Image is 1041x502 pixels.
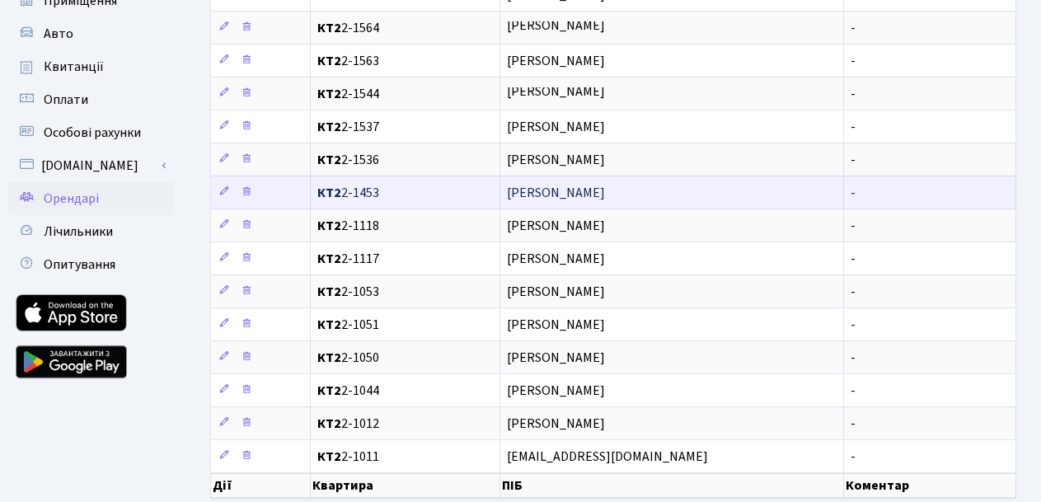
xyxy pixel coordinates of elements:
span: 2-1537 [317,120,493,134]
b: КТ2 [317,316,341,334]
span: - [851,316,856,334]
a: [DOMAIN_NAME] [8,149,173,182]
span: 2-1118 [317,219,493,232]
a: Особові рахунки [8,116,173,149]
b: КТ2 [317,382,341,400]
span: [PERSON_NAME] [507,417,837,430]
span: - [851,184,856,202]
b: КТ2 [317,217,341,235]
span: - [851,52,856,70]
a: Орендарі [8,182,173,215]
span: [PERSON_NAME] [507,54,837,68]
span: [PERSON_NAME] [507,21,837,35]
span: 2-1536 [317,153,493,167]
span: Особові рахунки [44,124,141,142]
th: Дії [211,473,311,498]
span: [PERSON_NAME] [507,384,837,397]
span: - [851,19,856,37]
th: Коментар [844,473,1016,498]
span: - [851,349,856,367]
span: Орендарі [44,190,99,208]
b: КТ2 [317,52,341,70]
span: Оплати [44,91,88,109]
span: [EMAIL_ADDRESS][DOMAIN_NAME] [507,450,837,463]
span: [PERSON_NAME] [507,120,837,134]
span: - [851,151,856,169]
span: [PERSON_NAME] [507,87,837,101]
b: КТ2 [317,19,341,37]
span: [PERSON_NAME] [507,219,837,232]
span: Опитування [44,256,115,274]
span: [PERSON_NAME] [507,186,837,199]
span: - [851,448,856,466]
span: [PERSON_NAME] [507,252,837,265]
b: КТ2 [317,85,341,103]
span: 2-1012 [317,417,493,430]
a: Оплати [8,83,173,116]
b: КТ2 [317,349,341,367]
span: 2-1051 [317,318,493,331]
span: Квитанції [44,58,104,76]
span: 2-1053 [317,285,493,298]
a: Авто [8,17,173,50]
b: КТ2 [317,448,341,466]
span: 2-1563 [317,54,493,68]
span: - [851,415,856,433]
b: КТ2 [317,283,341,301]
th: Квартира [311,473,500,498]
b: КТ2 [317,250,341,268]
a: Квитанції [8,50,173,83]
th: ПІБ [500,473,844,498]
b: КТ2 [317,184,341,202]
span: [PERSON_NAME] [507,285,837,298]
span: 2-1044 [317,384,493,397]
span: Авто [44,25,73,43]
span: 2-1564 [317,21,493,35]
b: КТ2 [317,151,341,169]
span: [PERSON_NAME] [507,351,837,364]
span: 2-1011 [317,450,493,463]
span: 2-1050 [317,351,493,364]
b: КТ2 [317,118,341,136]
span: - [851,250,856,268]
span: - [851,382,856,400]
span: Лічильники [44,223,113,241]
a: Опитування [8,248,173,281]
span: - [851,118,856,136]
span: - [851,283,856,301]
span: [PERSON_NAME] [507,153,837,167]
span: [PERSON_NAME] [507,318,837,331]
a: Лічильники [8,215,173,248]
span: - [851,85,856,103]
span: 2-1117 [317,252,493,265]
span: 2-1544 [317,87,493,101]
span: - [851,217,856,235]
b: КТ2 [317,415,341,433]
span: 2-1453 [317,186,493,199]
